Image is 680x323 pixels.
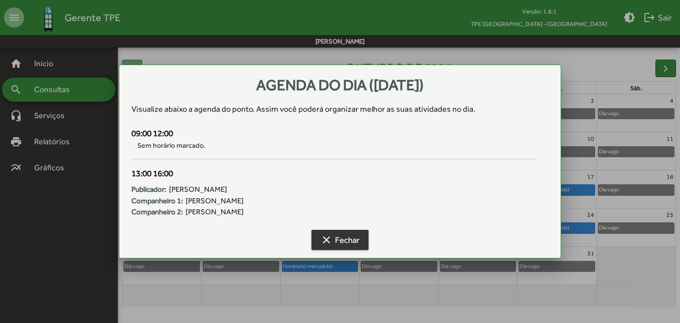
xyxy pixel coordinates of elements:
[131,184,166,195] strong: Publicador:
[256,76,424,94] span: Agenda do dia ([DATE])
[131,140,536,151] span: Sem horário marcado.
[169,184,227,195] span: [PERSON_NAME]
[320,231,360,249] span: Fechar
[131,127,536,140] div: 09:00 12:00
[131,103,548,115] div: Visualize abaixo a agenda do ponto . Assim você poderá organizar melhor as suas atividades no dia.
[320,234,332,246] mat-icon: clear
[131,206,183,218] strong: Companheiro 2:
[186,195,244,207] span: [PERSON_NAME]
[131,167,536,180] div: 13:00 16:00
[311,230,369,250] button: Fechar
[131,195,183,207] strong: Companheiro 1:
[186,206,244,218] span: [PERSON_NAME]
